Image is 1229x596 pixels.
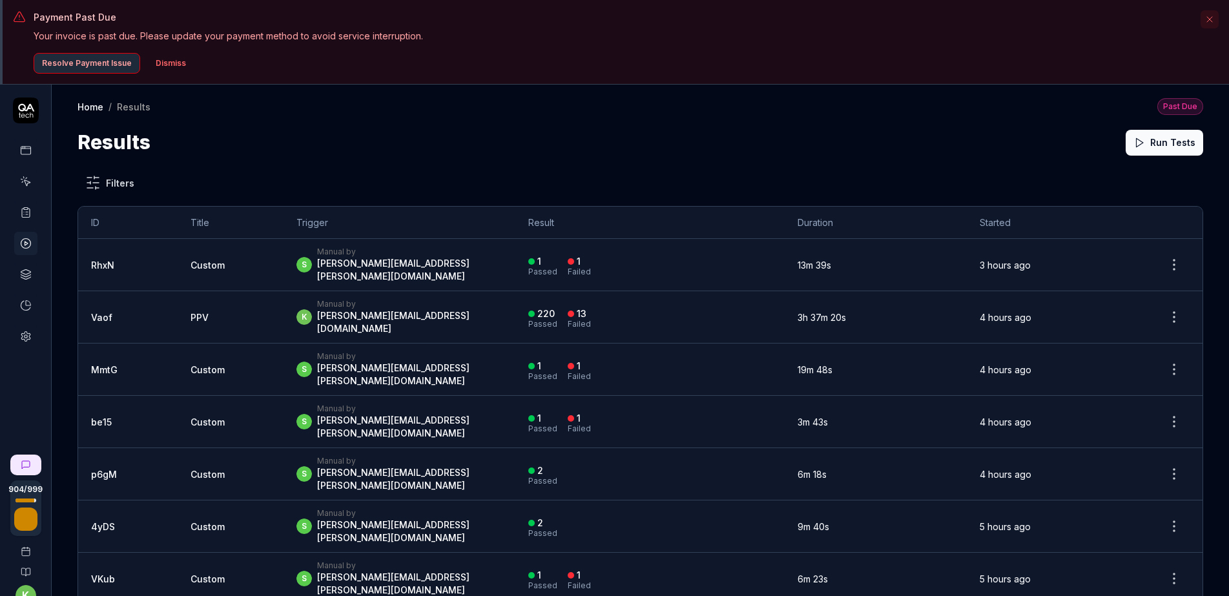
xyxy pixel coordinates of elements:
[980,469,1031,480] time: 4 hours ago
[568,582,591,590] div: Failed
[91,260,114,271] a: RhxN
[317,456,502,466] div: Manual by
[568,268,591,276] div: Failed
[577,256,581,267] div: 1
[785,207,967,239] th: Duration
[8,486,43,493] span: 904 / 999
[528,373,557,380] div: Passed
[537,465,543,477] div: 2
[528,582,557,590] div: Passed
[317,299,502,309] div: Manual by
[284,207,515,239] th: Trigger
[528,320,557,328] div: Passed
[980,573,1031,584] time: 5 hours ago
[980,521,1031,532] time: 5 hours ago
[568,425,591,433] div: Failed
[980,364,1031,375] time: 4 hours ago
[296,519,312,534] span: s
[91,469,117,480] a: p6gM
[1126,130,1203,156] button: Run Tests
[191,573,225,584] span: Custom
[191,521,225,532] span: Custom
[317,309,502,335] div: [PERSON_NAME][EMAIL_ADDRESS][DOMAIN_NAME]
[77,128,150,157] h1: Results
[148,53,194,74] button: Dismiss
[577,360,581,372] div: 1
[296,257,312,272] span: s
[528,268,557,276] div: Passed
[191,260,225,271] span: Custom
[980,416,1031,427] time: 4 hours ago
[317,519,502,544] div: [PERSON_NAME][EMAIL_ADDRESS][PERSON_NAME][DOMAIN_NAME]
[77,100,103,113] a: Home
[296,466,312,482] span: s
[528,477,557,485] div: Passed
[1157,98,1203,115] button: Past Due
[317,257,502,283] div: [PERSON_NAME][EMAIL_ADDRESS][PERSON_NAME][DOMAIN_NAME]
[191,469,225,480] span: Custom
[296,362,312,377] span: s
[577,413,581,424] div: 1
[10,455,41,475] a: New conversation
[537,570,541,581] div: 1
[317,247,502,257] div: Manual by
[568,373,591,380] div: Failed
[191,364,225,375] span: Custom
[34,29,1193,43] p: Your invoice is past due. Please update your payment method to avoid service interruption.
[108,100,112,113] div: /
[980,260,1031,271] time: 3 hours ago
[980,312,1031,323] time: 4 hours ago
[317,508,502,519] div: Manual by
[577,570,581,581] div: 1
[577,308,586,320] div: 13
[317,351,502,362] div: Manual by
[91,364,118,375] a: MmtG
[798,416,828,427] time: 3m 43s
[34,53,140,74] button: Resolve Payment Issue
[317,362,502,387] div: [PERSON_NAME][EMAIL_ADDRESS][PERSON_NAME][DOMAIN_NAME]
[296,571,312,586] span: s
[798,260,831,271] time: 13m 39s
[34,10,1193,24] h3: Payment Past Due
[178,207,284,239] th: Title
[317,560,502,571] div: Manual by
[798,364,832,375] time: 19m 48s
[296,309,312,325] span: k
[537,308,555,320] div: 220
[5,557,46,577] a: Documentation
[798,469,827,480] time: 6m 18s
[537,256,541,267] div: 1
[91,416,112,427] a: be15
[317,414,502,440] div: [PERSON_NAME][EMAIL_ADDRESS][PERSON_NAME][DOMAIN_NAME]
[537,517,543,529] div: 2
[296,414,312,429] span: s
[117,100,150,113] div: Results
[91,312,112,323] a: Vaof
[317,404,502,414] div: Manual by
[798,312,846,323] time: 3h 37m 20s
[537,360,541,372] div: 1
[77,170,142,196] button: Filters
[91,521,115,532] a: 4yDS
[568,320,591,328] div: Failed
[191,416,225,427] span: Custom
[967,207,1146,239] th: Started
[528,425,557,433] div: Passed
[191,312,209,323] a: PPV
[528,529,557,537] div: Passed
[798,521,829,532] time: 9m 40s
[78,207,178,239] th: ID
[798,573,828,584] time: 6m 23s
[515,207,785,239] th: Result
[537,413,541,424] div: 1
[91,573,115,584] a: VKub
[5,536,46,557] a: Book a call with us
[317,466,502,492] div: [PERSON_NAME][EMAIL_ADDRESS][PERSON_NAME][DOMAIN_NAME]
